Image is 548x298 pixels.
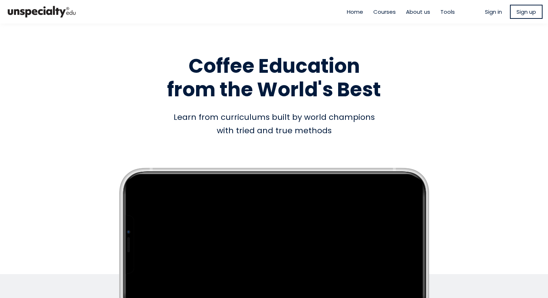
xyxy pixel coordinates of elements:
[440,8,455,16] a: Tools
[485,8,502,16] a: Sign in
[406,8,430,16] a: About us
[510,5,543,19] a: Sign up
[67,110,481,138] div: Learn from curriculums built by world champions with tried and true methods
[67,54,481,101] h1: Coffee Education from the World's Best
[5,3,78,21] img: bc390a18feecddb333977e298b3a00a1.png
[347,8,363,16] a: Home
[373,8,396,16] a: Courses
[516,8,536,16] span: Sign up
